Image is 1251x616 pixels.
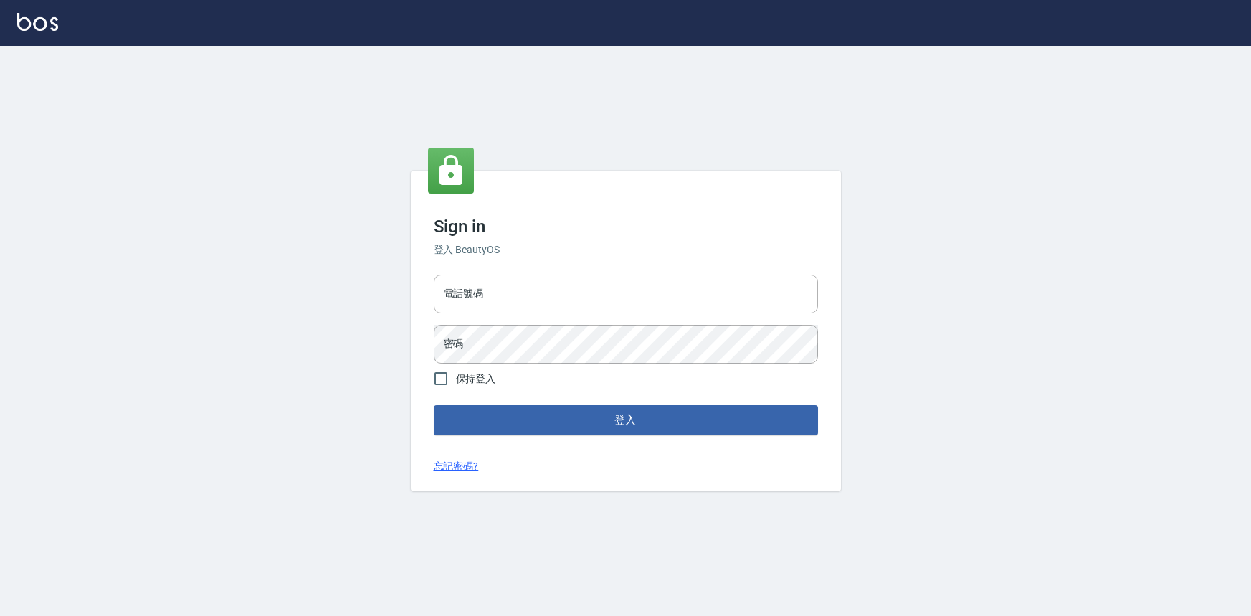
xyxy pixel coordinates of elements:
h6: 登入 BeautyOS [434,242,818,257]
span: 保持登入 [456,371,496,387]
button: 登入 [434,405,818,435]
a: 忘記密碼? [434,459,479,474]
h3: Sign in [434,217,818,237]
img: Logo [17,13,58,31]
